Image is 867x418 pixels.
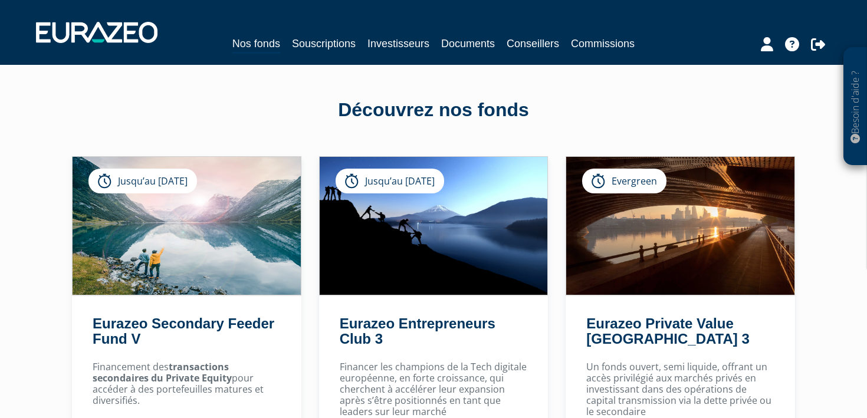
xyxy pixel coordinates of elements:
p: Financement des pour accéder à des portefeuilles matures et diversifiés. [93,361,281,407]
img: 1732889491-logotype_eurazeo_blanc_rvb.png [36,22,157,43]
a: Eurazeo Entrepreneurs Club 3 [340,315,495,347]
strong: transactions secondaires du Private Equity [93,360,232,384]
a: Eurazeo Secondary Feeder Fund V [93,315,274,347]
a: Souscriptions [292,35,356,52]
img: Eurazeo Secondary Feeder Fund V [73,157,301,295]
a: Conseillers [507,35,559,52]
p: Besoin d'aide ? [849,54,862,160]
img: Eurazeo Private Value Europe 3 [566,157,794,295]
img: Eurazeo Entrepreneurs Club 3 [320,157,548,295]
div: Découvrez nos fonds [97,97,770,124]
div: Evergreen [582,169,666,193]
div: Jusqu’au [DATE] [336,169,444,193]
a: Eurazeo Private Value [GEOGRAPHIC_DATA] 3 [586,315,749,347]
a: Nos fonds [232,35,280,54]
a: Documents [441,35,495,52]
p: Financer les champions de la Tech digitale européenne, en forte croissance, qui cherchent à accél... [340,361,528,418]
a: Investisseurs [367,35,429,52]
p: Un fonds ouvert, semi liquide, offrant un accès privilégié aux marchés privés en investissant dan... [586,361,774,418]
div: Jusqu’au [DATE] [88,169,197,193]
a: Commissions [571,35,635,52]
